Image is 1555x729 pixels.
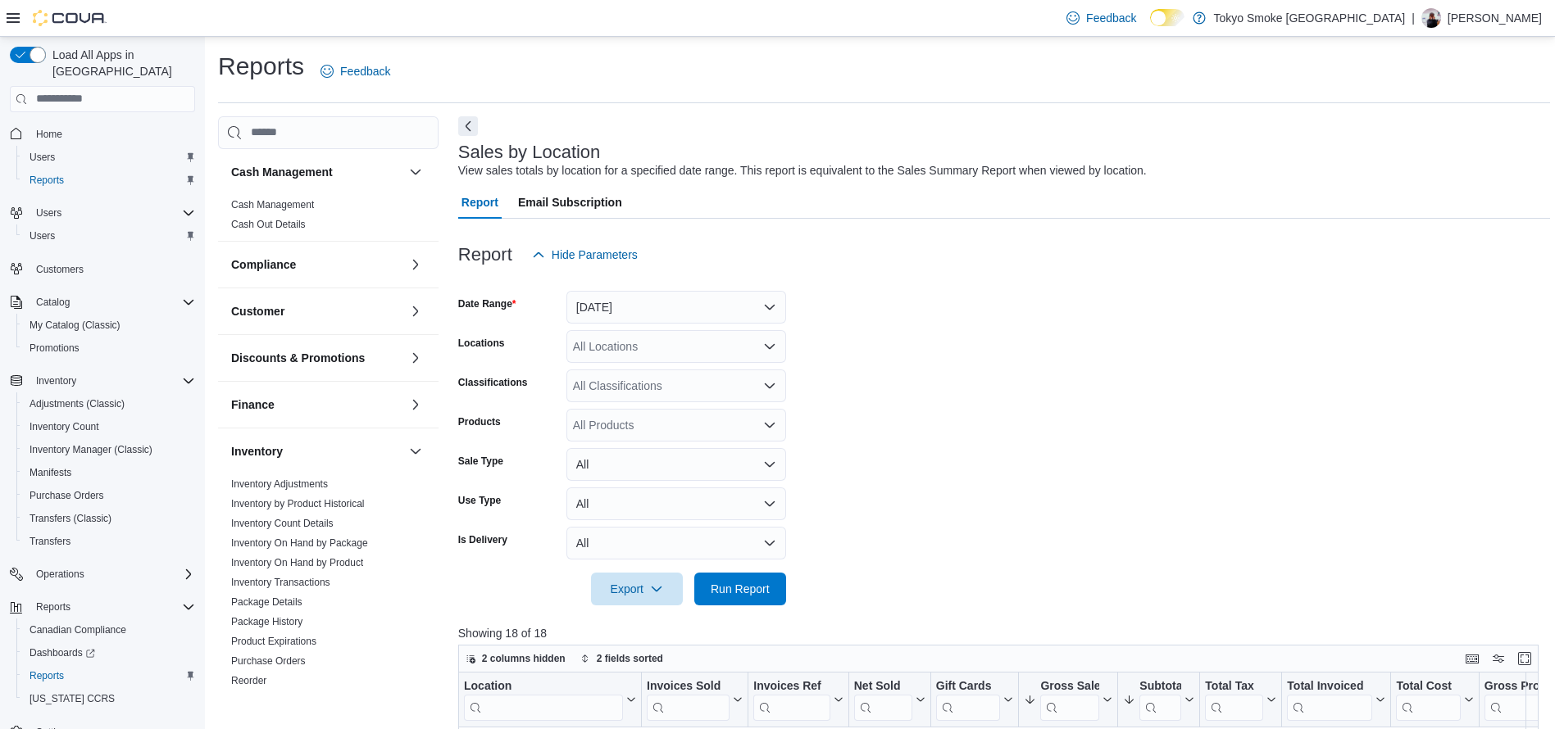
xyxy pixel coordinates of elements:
[16,664,202,687] button: Reports
[597,652,663,665] span: 2 fields sorted
[30,292,195,312] span: Catalog
[23,620,133,640] a: Canadian Compliance
[340,63,390,79] span: Feedback
[458,245,512,265] h3: Report
[231,303,284,319] h3: Customer
[574,649,670,668] button: 2 fields sorted
[406,395,425,414] button: Finance
[458,337,505,350] label: Locations
[231,396,402,413] button: Finance
[763,419,776,432] button: Open list of options
[459,649,572,668] button: 2 columns hidden
[30,420,99,433] span: Inventory Count
[23,463,78,482] a: Manifests
[30,623,126,636] span: Canadian Compliance
[30,259,195,279] span: Customers
[854,678,912,720] div: Net Sold
[231,577,330,588] a: Inventory Transactions
[231,537,368,549] a: Inventory On Hand by Package
[1040,678,1099,694] div: Gross Sales
[30,124,195,144] span: Home
[936,678,1001,720] div: Gift Card Sales
[601,573,673,605] span: Export
[36,263,84,276] span: Customers
[23,394,195,414] span: Adjustments (Classic)
[458,162,1147,179] div: View sales totals by location for a specified date range. This report is equivalent to the Sales ...
[647,678,730,720] div: Invoices Sold
[231,694,272,707] span: Transfers
[458,455,503,468] label: Sale Type
[30,564,195,584] span: Operations
[566,291,786,324] button: [DATE]
[30,174,64,187] span: Reports
[231,517,334,530] span: Inventory Count Details
[16,461,202,484] button: Manifests
[30,692,115,705] span: [US_STATE] CCRS
[406,162,425,182] button: Cash Management
[1040,678,1099,720] div: Gross Sales
[406,441,425,461] button: Inventory
[518,186,622,219] span: Email Subscription
[753,678,843,720] button: Invoices Ref
[30,125,69,144] a: Home
[231,303,402,319] button: Customer
[464,678,636,720] button: Location
[1448,8,1542,28] p: [PERSON_NAME]
[1421,8,1441,28] div: Glenn Cook
[30,443,152,456] span: Inventory Manager (Classic)
[231,218,306,231] span: Cash Out Details
[36,206,61,220] span: Users
[1024,678,1112,720] button: Gross Sales
[16,392,202,415] button: Adjustments (Classic)
[231,636,316,647] a: Product Expirations
[231,497,365,510] span: Inventory by Product Historical
[314,55,397,88] a: Feedback
[1462,649,1482,668] button: Keyboard shortcuts
[23,689,121,709] a: [US_STATE] CCRS
[3,291,202,314] button: Catalog
[23,509,118,528] a: Transfers (Classic)
[406,255,425,274] button: Compliance
[231,350,402,366] button: Discounts & Promotions
[763,340,776,353] button: Open list of options
[231,256,402,273] button: Compliance
[30,342,80,355] span: Promotions
[1214,8,1406,28] p: Tokyo Smoke [GEOGRAPHIC_DATA]
[16,507,202,530] button: Transfers (Classic)
[30,466,71,479] span: Manifests
[36,128,62,141] span: Home
[1060,2,1143,34] a: Feedback
[23,440,159,460] a: Inventory Manager (Classic)
[23,226,195,246] span: Users
[461,186,498,219] span: Report
[231,595,302,609] span: Package Details
[1396,678,1473,720] button: Total Cost
[30,260,90,279] a: Customers
[23,147,195,167] span: Users
[3,563,202,586] button: Operations
[33,10,107,26] img: Cova
[16,687,202,710] button: [US_STATE] CCRS
[231,443,283,460] h3: Inventory
[30,319,120,332] span: My Catalog (Classic)
[30,597,195,617] span: Reports
[406,348,425,368] button: Discounts & Promotions
[231,615,302,628] span: Package History
[36,600,70,614] span: Reports
[458,297,516,310] label: Date Range
[231,616,302,627] a: Package History
[231,443,402,460] button: Inventory
[231,350,365,366] h3: Discounts & Promotions
[23,532,77,551] a: Transfers
[458,376,528,389] label: Classifications
[458,625,1550,641] p: Showing 18 of 18
[30,597,77,617] button: Reports
[218,195,439,241] div: Cash Management
[231,537,368,550] span: Inventory On Hand by Package
[23,147,61,167] a: Users
[23,170,195,190] span: Reports
[30,292,76,312] button: Catalog
[1287,678,1385,720] button: Total Invoiced
[1287,678,1372,720] div: Total Invoiced
[231,596,302,608] a: Package Details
